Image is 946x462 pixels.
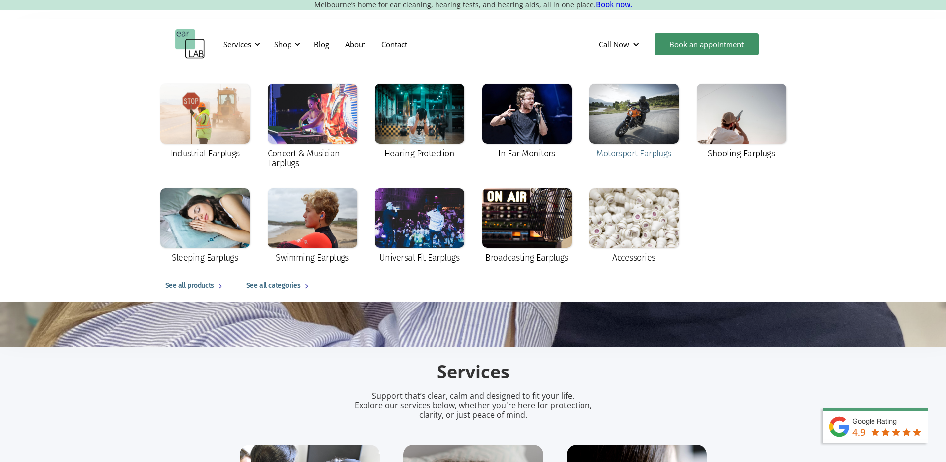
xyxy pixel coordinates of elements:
[246,280,300,292] div: See all categories
[692,79,791,165] a: Shooting Earplugs
[170,149,240,158] div: Industrial Earplugs
[373,30,415,59] a: Contact
[263,79,362,175] a: Concert & Musician Earplugs
[612,253,655,263] div: Accessories
[655,33,759,55] a: Book an appointment
[175,29,205,59] a: home
[240,360,707,384] h2: Services
[155,270,236,302] a: See all products
[596,149,671,158] div: Motorsport Earplugs
[370,79,469,165] a: Hearing Protection
[268,149,357,168] div: Concert & Musician Earplugs
[155,79,255,165] a: Industrial Earplugs
[268,29,303,59] div: Shop
[274,39,291,49] div: Shop
[276,253,349,263] div: Swimming Earplugs
[223,39,251,49] div: Services
[477,183,577,270] a: Broadcasting Earplugs
[477,79,577,165] a: In Ear Monitors
[708,149,775,158] div: Shooting Earplugs
[379,253,459,263] div: Universal Fit Earplugs
[236,270,323,302] a: See all categories
[498,149,555,158] div: In Ear Monitors
[155,183,255,270] a: Sleeping Earplugs
[591,29,650,59] div: Call Now
[370,183,469,270] a: Universal Fit Earplugs
[485,253,568,263] div: Broadcasting Earplugs
[599,39,629,49] div: Call Now
[172,253,238,263] div: Sleeping Earplugs
[306,30,337,59] a: Blog
[218,29,263,59] div: Services
[342,391,605,420] p: Support that’s clear, calm and designed to fit your life. Explore our services below, whether you...
[584,79,684,165] a: Motorsport Earplugs
[263,183,362,270] a: Swimming Earplugs
[337,30,373,59] a: About
[584,183,684,270] a: Accessories
[384,149,454,158] div: Hearing Protection
[165,280,214,292] div: See all products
